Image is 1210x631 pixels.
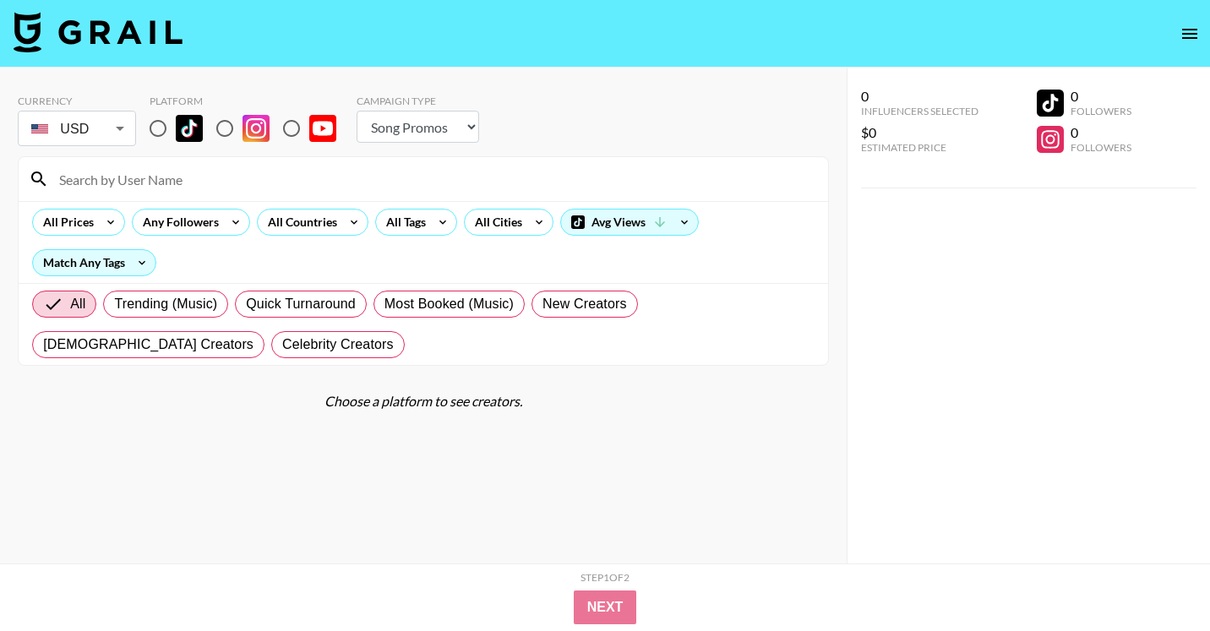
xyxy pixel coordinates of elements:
[561,209,698,235] div: Avg Views
[33,250,155,275] div: Match Any Tags
[243,115,270,142] img: Instagram
[465,209,526,235] div: All Cities
[14,12,183,52] img: Grail Talent
[861,124,978,141] div: $0
[150,95,350,107] div: Platform
[384,294,514,314] span: Most Booked (Music)
[1071,141,1131,154] div: Followers
[1126,547,1190,611] iframe: Drift Widget Chat Controller
[574,590,637,624] button: Next
[861,88,978,105] div: 0
[1071,124,1131,141] div: 0
[43,335,253,355] span: [DEMOGRAPHIC_DATA] Creators
[18,95,136,107] div: Currency
[861,141,978,154] div: Estimated Price
[21,114,133,144] div: USD
[542,294,627,314] span: New Creators
[1071,105,1131,117] div: Followers
[1071,88,1131,105] div: 0
[70,294,85,314] span: All
[49,166,818,193] input: Search by User Name
[1173,17,1207,51] button: open drawer
[246,294,356,314] span: Quick Turnaround
[580,571,630,584] div: Step 1 of 2
[376,209,429,235] div: All Tags
[861,105,978,117] div: Influencers Selected
[258,209,341,235] div: All Countries
[133,209,222,235] div: Any Followers
[33,209,97,235] div: All Prices
[18,393,829,410] div: Choose a platform to see creators.
[309,115,336,142] img: YouTube
[282,335,394,355] span: Celebrity Creators
[114,294,217,314] span: Trending (Music)
[176,115,203,142] img: TikTok
[357,95,479,107] div: Campaign Type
